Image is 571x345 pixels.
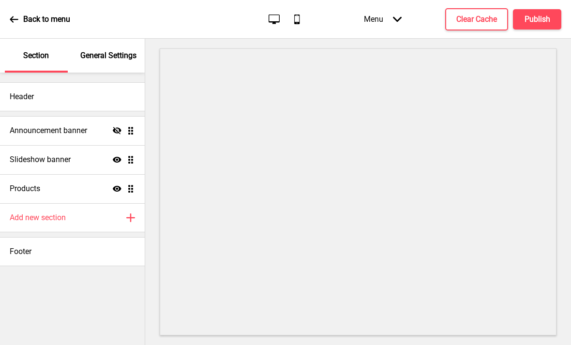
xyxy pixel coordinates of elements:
[80,50,136,61] p: General Settings
[10,183,40,194] h4: Products
[456,14,497,25] h4: Clear Cache
[10,125,87,136] h4: Announcement banner
[10,6,70,32] a: Back to menu
[513,9,561,30] button: Publish
[354,5,411,33] div: Menu
[525,14,550,25] h4: Publish
[10,246,31,257] h4: Footer
[10,154,71,165] h4: Slideshow banner
[10,91,34,102] h4: Header
[23,50,49,61] p: Section
[445,8,508,30] button: Clear Cache
[23,14,70,25] p: Back to menu
[10,212,66,223] h4: Add new section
